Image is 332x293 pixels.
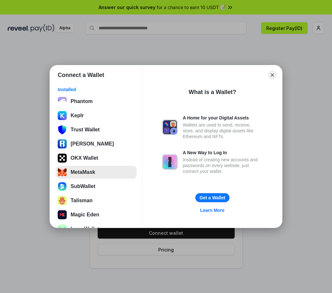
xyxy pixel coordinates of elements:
button: Phantom [56,95,137,108]
div: Trust Wallet [71,127,100,133]
img: ALG3Se1BVDzMAAAAAElFTkSuQmCC [58,210,67,219]
div: Installed [58,87,135,92]
h1: Connect a Wallet [58,71,104,79]
img: svg+xml;base64,PHN2ZyB3aWR0aD0iMTYwIiBoZWlnaHQ9IjE2MCIgZmlsbD0ibm9uZSIgeG1sbnM9Imh0dHA6Ly93d3cudz... [58,182,67,191]
div: [PERSON_NAME] [71,141,114,147]
div: OKX Wallet [71,155,98,161]
div: What is a Wallet? [189,88,236,96]
img: svg+xml;base64,PHN2ZyB3aWR0aD0iMTI4IiBoZWlnaHQ9IjEyOCIgdmlld0JveD0iMCAwIDEyOCAxMjgiIHhtbG5zPSJodH... [58,196,67,205]
button: Close [268,71,277,80]
img: svg+xml,%3Csvg%20xmlns%3D%22http%3A%2F%2Fwww.w3.org%2F2000%2Fsvg%22%20fill%3D%22none%22%20viewBox... [162,119,178,135]
img: z+3L+1FxxXUeUMECPaK8gprIwhdlxV+hQdAXuUyJwW6xfJRlUUBFGbLJkqNlJgXjn6ghaAaYmDimBFRMSIqKAGPGvqu25lMm1... [58,224,67,233]
button: Magic Eden [56,208,137,221]
div: A New Way to Log In [183,150,263,156]
button: Keplr [56,109,137,122]
button: Trust Wallet [56,123,137,136]
div: Phantom [71,99,93,104]
div: Magic Eden [71,212,99,218]
button: [PERSON_NAME] [56,137,137,150]
img: svg+xml,%3Csvg%20xmlns%3D%22http%3A%2F%2Fwww.w3.org%2F2000%2Fsvg%22%20fill%3D%22none%22%20viewBox... [162,154,178,170]
img: svg+xml;base64,PHN2ZyB3aWR0aD0iNTgiIGhlaWdodD0iNjUiIHZpZXdCb3g9IjAgMCA1OCA2NSIgZmlsbD0ibm9uZSIgeG... [58,125,67,134]
img: svg+xml;base64,PHN2ZyB3aWR0aD0iMzUiIGhlaWdodD0iMzQiIHZpZXdCb3g9IjAgMCAzNSAzNCIgZmlsbD0ibm9uZSIgeG... [58,168,67,177]
button: Get a Wallet [195,193,229,202]
div: MetaMask [71,169,95,175]
button: Leap Wallet [56,222,137,235]
img: svg%3E%0A [58,139,67,148]
div: Wallets are used to send, receive, store, and display digital assets like Ethereum and NFTs. [183,122,263,139]
div: Keplr [71,113,84,118]
button: SubWallet [56,180,137,193]
div: Get a Wallet [200,195,225,201]
img: ByMCUfJCc2WaAAAAAElFTkSuQmCC [58,111,67,120]
div: Instead of creating new accounts and passwords on every website, just connect your wallet. [183,157,263,174]
a: Learn More [196,206,228,214]
div: A Home for your Digital Assets [183,115,263,121]
div: SubWallet [71,184,95,189]
div: Leap Wallet [71,226,99,232]
div: Talisman [71,198,93,203]
div: Learn More [200,207,224,213]
img: 5VZ71FV6L7PA3gg3tXrdQ+DgLhC+75Wq3no69P3MC0NFQpx2lL04Ql9gHK1bRDjsSBIvScBnDTk1WrlGIZBorIDEYJj+rhdgn... [58,154,67,163]
button: Talisman [56,194,137,207]
img: epq2vO3P5aLWl15yRS7Q49p1fHTx2Sgh99jU3kfXv7cnPATIVQHAx5oQs66JWv3SWEjHOsb3kKgmE5WNBxBId7C8gm8wEgOvz... [58,97,67,106]
button: MetaMask [56,166,137,179]
button: OKX Wallet [56,152,137,165]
